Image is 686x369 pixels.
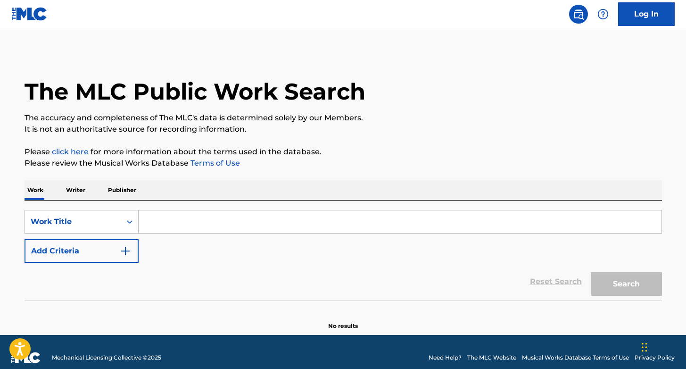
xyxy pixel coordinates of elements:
[120,245,131,257] img: 9d2ae6d4665cec9f34b9.svg
[618,2,675,26] a: Log In
[25,239,139,263] button: Add Criteria
[105,180,139,200] p: Publisher
[189,159,240,168] a: Terms of Use
[25,77,365,106] h1: The MLC Public Work Search
[467,353,516,362] a: The MLC Website
[25,124,662,135] p: It is not an authoritative source for recording information.
[25,146,662,158] p: Please for more information about the terms used in the database.
[639,324,686,369] iframe: Chat Widget
[25,158,662,169] p: Please review the Musical Works Database
[31,216,116,227] div: Work Title
[522,353,629,362] a: Musical Works Database Terms of Use
[635,353,675,362] a: Privacy Policy
[597,8,609,20] img: help
[429,353,462,362] a: Need Help?
[328,310,358,330] p: No results
[642,333,647,361] div: Drag
[52,147,89,156] a: click here
[52,353,161,362] span: Mechanical Licensing Collective © 2025
[569,5,588,24] a: Public Search
[594,5,612,24] div: Help
[25,210,662,301] form: Search Form
[11,352,41,363] img: logo
[25,180,46,200] p: Work
[573,8,584,20] img: search
[25,112,662,124] p: The accuracy and completeness of The MLC's data is determined solely by our Members.
[11,7,48,21] img: MLC Logo
[63,180,88,200] p: Writer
